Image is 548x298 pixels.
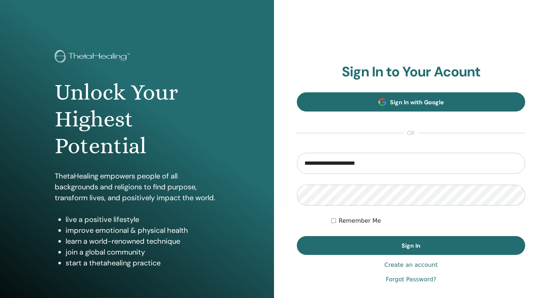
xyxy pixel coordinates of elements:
h1: Unlock Your Highest Potential [55,79,219,160]
div: Keep me authenticated indefinitely or until I manually logout [331,217,526,225]
p: ThetaHealing empowers people of all backgrounds and religions to find purpose, transform lives, a... [55,171,219,203]
button: Sign In [297,236,525,255]
a: Forgot Password? [386,275,436,284]
span: Sign In [402,242,420,249]
a: Sign In with Google [297,92,525,112]
span: or [403,129,419,138]
li: live a positive lifestyle [66,214,219,225]
li: improve emotional & physical health [66,225,219,236]
li: learn a world-renowned technique [66,236,219,247]
span: Sign In with Google [390,98,444,106]
li: start a thetahealing practice [66,257,219,268]
a: Create an account [384,261,437,269]
li: join a global community [66,247,219,257]
label: Remember Me [339,217,381,225]
h2: Sign In to Your Acount [297,64,525,80]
